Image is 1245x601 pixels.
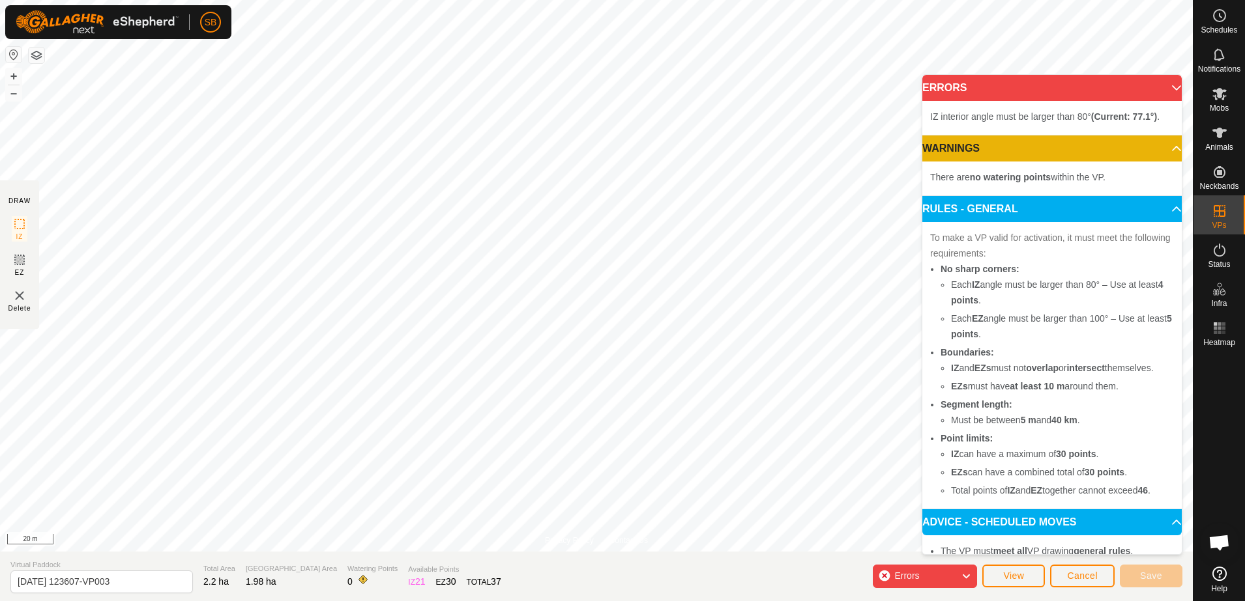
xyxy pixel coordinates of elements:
[941,347,994,357] b: Boundaries:
[941,264,1019,274] b: No sharp corners:
[467,575,501,589] div: TOTAL
[922,517,1076,527] span: ADVICE - SCHEDULED MOVES
[246,563,337,574] span: [GEOGRAPHIC_DATA] Area
[609,535,648,546] a: Contact Us
[29,48,44,63] button: Map Layers
[951,277,1174,308] li: Each angle must be larger than 80° – Use at least .
[347,576,353,587] span: 0
[922,83,967,93] span: ERRORS
[1211,300,1227,307] span: Infra
[6,47,22,63] button: Reset Map
[951,360,1174,376] li: and must not or themselves.
[922,135,1182,161] p-accordion-header: WARNINGS
[922,143,980,154] span: WARNINGS
[951,313,1172,339] b: 5 points
[8,196,31,206] div: DRAW
[922,509,1182,535] p-accordion-header: ADVICE - SCHEDULED MOVES
[922,196,1182,222] p-accordion-header: RULES - GENERAL
[446,576,456,587] span: 30
[1140,570,1162,581] span: Save
[1211,585,1227,593] span: Help
[1194,561,1245,598] a: Help
[1074,546,1130,556] b: general rules
[982,565,1045,587] button: View
[203,563,235,574] span: Total Area
[1010,381,1064,391] b: at least 10 m
[12,288,27,303] img: VP
[16,10,179,34] img: Gallagher Logo
[1091,111,1157,122] b: (Current: 77.1°)
[922,222,1182,509] p-accordion-content: RULES - GENERAL
[951,449,959,459] b: IZ
[1021,415,1036,425] b: 5 m
[951,482,1174,498] li: Total points of and together cannot exceed .
[1198,65,1240,73] span: Notifications
[1050,565,1115,587] button: Cancel
[941,399,1012,410] b: Segment length:
[951,446,1174,462] li: can have a maximum of .
[408,564,501,575] span: Available Points
[1085,467,1124,477] b: 30 points
[15,268,25,277] span: EZ
[491,576,501,587] span: 37
[10,559,193,570] span: Virtual Paddock
[1067,570,1098,581] span: Cancel
[1199,182,1238,190] span: Neckbands
[951,279,1164,305] b: 4 points
[1201,26,1237,34] span: Schedules
[1003,570,1024,581] span: View
[545,535,594,546] a: Privacy Policy
[930,232,1171,259] span: To make a VP valid for activation, it must meet the following requirements:
[408,575,425,589] div: IZ
[951,412,1174,428] li: Must be between and .
[951,311,1174,342] li: Each angle must be larger than 100° – Use at least .
[951,467,968,477] b: EZs
[951,378,1174,394] li: must have around them.
[922,161,1182,195] p-accordion-content: WARNINGS
[930,172,1106,182] span: There are within the VP.
[972,279,980,290] b: IZ
[993,546,1027,556] b: meet all
[922,75,1182,101] p-accordion-header: ERRORS
[951,381,968,391] b: EZs
[941,433,993,443] b: Point limits:
[246,576,276,587] span: 1.98 ha
[970,172,1051,182] b: no watering points
[894,570,919,581] span: Errors
[8,303,31,313] span: Delete
[922,101,1182,135] p-accordion-content: ERRORS
[436,575,456,589] div: EZ
[1137,485,1148,496] b: 46
[1026,363,1059,373] b: overlap
[1056,449,1096,459] b: 30 points
[1210,104,1229,112] span: Mobs
[922,204,1018,214] span: RULES - GENERAL
[930,111,1160,122] span: IZ interior angle must be larger than 80° .
[1066,363,1104,373] b: intersect
[972,313,984,324] b: EZ
[1205,143,1233,151] span: Animals
[6,85,22,101] button: –
[415,576,426,587] span: 21
[974,363,991,373] b: EZs
[1203,339,1235,346] span: Heatmap
[1051,415,1077,425] b: 40 km
[1208,260,1230,268] span: Status
[951,363,959,373] b: IZ
[941,543,1174,559] li: The VP must VP drawing .
[1200,523,1239,562] div: Open chat
[1007,485,1015,496] b: IZ
[1212,221,1226,229] span: VPs
[203,576,229,587] span: 2.2 ha
[16,232,23,242] span: IZ
[1031,485,1042,496] b: EZ
[205,16,217,29] span: SB
[1120,565,1182,587] button: Save
[347,563,398,574] span: Watering Points
[951,464,1174,480] li: can have a combined total of .
[6,68,22,84] button: +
